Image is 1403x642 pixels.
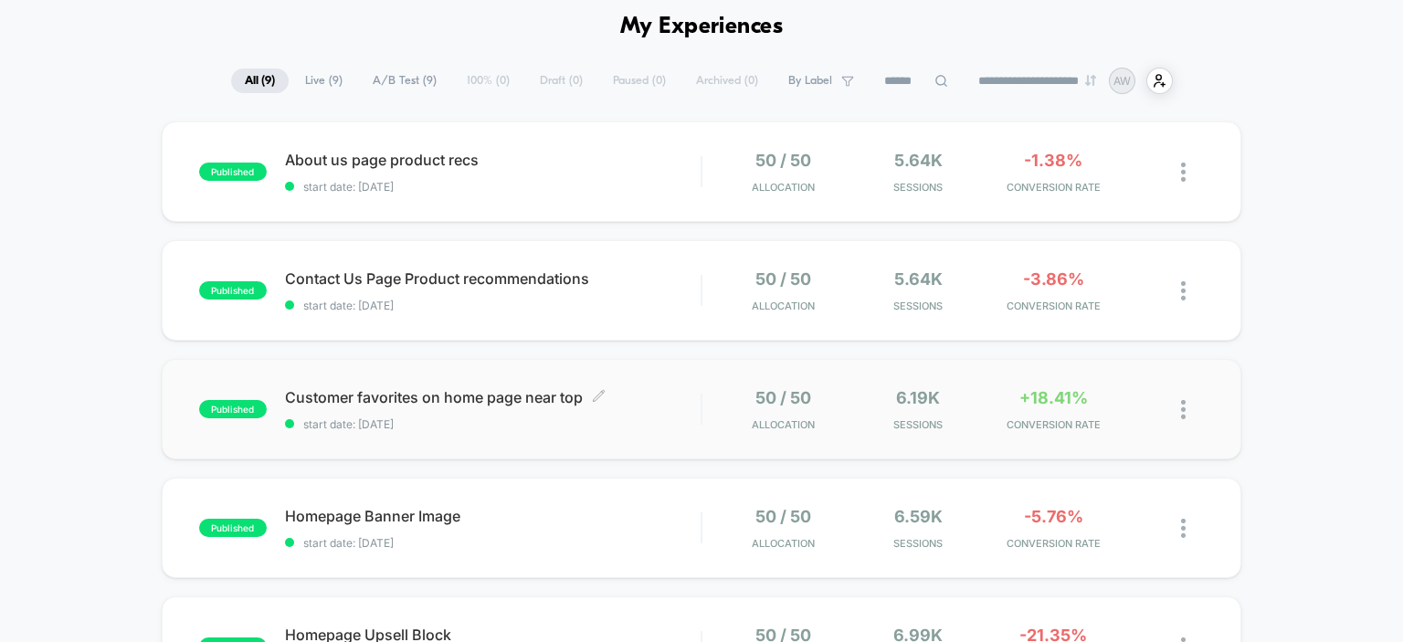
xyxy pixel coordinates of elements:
[855,181,981,194] span: Sessions
[285,417,701,431] span: start date: [DATE]
[752,181,815,194] span: Allocation
[894,269,943,289] span: 5.64k
[990,537,1116,550] span: CONVERSION RATE
[285,507,701,525] span: Homepage Banner Image
[285,299,701,312] span: start date: [DATE]
[855,300,981,312] span: Sessions
[285,151,701,169] span: About us page product recs
[752,537,815,550] span: Allocation
[199,163,267,181] span: published
[752,418,815,431] span: Allocation
[755,388,811,407] span: 50 / 50
[1085,75,1096,86] img: end
[359,68,450,93] span: A/B Test ( 9 )
[855,537,981,550] span: Sessions
[894,151,943,170] span: 5.64k
[1113,74,1131,88] p: AW
[990,181,1116,194] span: CONVERSION RATE
[896,388,940,407] span: 6.19k
[1024,507,1083,526] span: -5.76%
[1019,388,1088,407] span: +18.41%
[894,507,943,526] span: 6.59k
[990,418,1116,431] span: CONVERSION RATE
[1023,269,1084,289] span: -3.86%
[285,536,701,550] span: start date: [DATE]
[755,151,811,170] span: 50 / 50
[990,300,1116,312] span: CONVERSION RATE
[1181,519,1186,538] img: close
[752,300,815,312] span: Allocation
[788,74,832,88] span: By Label
[199,281,267,300] span: published
[1181,281,1186,300] img: close
[285,180,701,194] span: start date: [DATE]
[620,14,784,40] h1: My Experiences
[755,507,811,526] span: 50 / 50
[199,400,267,418] span: published
[285,269,701,288] span: Contact Us Page Product recommendations
[285,388,701,406] span: Customer favorites on home page near top
[855,418,981,431] span: Sessions
[1181,400,1186,419] img: close
[755,269,811,289] span: 50 / 50
[231,68,289,93] span: All ( 9 )
[291,68,356,93] span: Live ( 9 )
[199,519,267,537] span: published
[1181,163,1186,182] img: close
[1024,151,1082,170] span: -1.38%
